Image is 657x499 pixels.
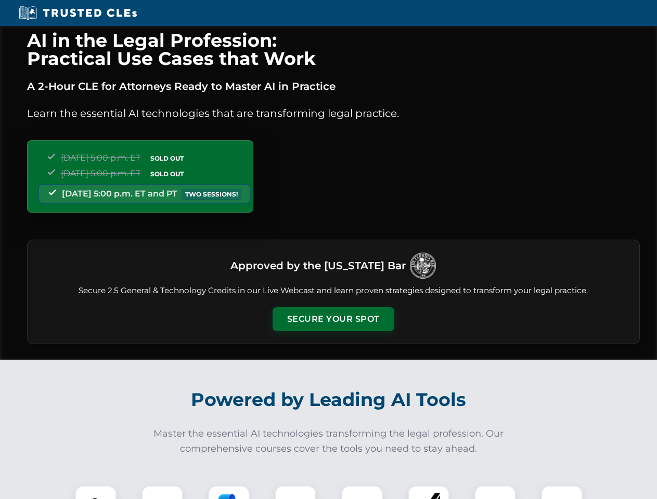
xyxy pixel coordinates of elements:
p: Master the essential AI technologies transforming the legal profession. Our comprehensive courses... [147,426,511,456]
p: Learn the essential AI technologies that are transforming legal practice. [27,105,640,122]
p: Secure 2.5 General & Technology Credits in our Live Webcast and learn proven strategies designed ... [40,285,627,297]
span: SOLD OUT [147,168,187,179]
button: Secure Your Spot [273,307,394,331]
span: [DATE] 5:00 p.m. ET [61,153,140,163]
h3: Approved by the [US_STATE] Bar [230,256,406,275]
h2: Powered by Leading AI Tools [41,382,617,418]
span: [DATE] 5:00 p.m. ET [61,168,140,178]
h1: AI in the Legal Profession: Practical Use Cases that Work [27,31,640,68]
span: SOLD OUT [147,153,187,164]
p: A 2-Hour CLE for Attorneys Ready to Master AI in Practice [27,78,640,95]
img: Logo [410,253,436,279]
img: Trusted CLEs [16,5,140,21]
